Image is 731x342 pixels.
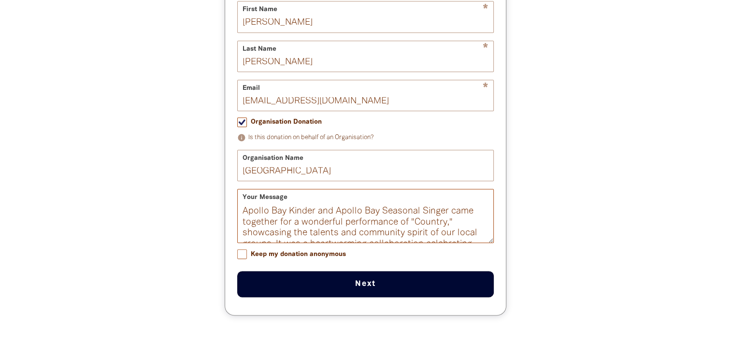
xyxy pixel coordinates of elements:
textarea: Apollo Bay Kinder and Apollo Bay Seasonal Singer came together for a wonderful performance of "Co... [238,206,493,242]
i: info [237,133,246,142]
span: Organisation Donation [251,117,322,127]
span: Keep my donation anonymous [251,250,346,259]
button: Next [237,271,494,297]
input: Keep my donation anonymous [237,249,247,259]
p: Is this donation on behalf of an Organisation? [237,132,494,143]
input: Organisation Donation [237,117,247,127]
